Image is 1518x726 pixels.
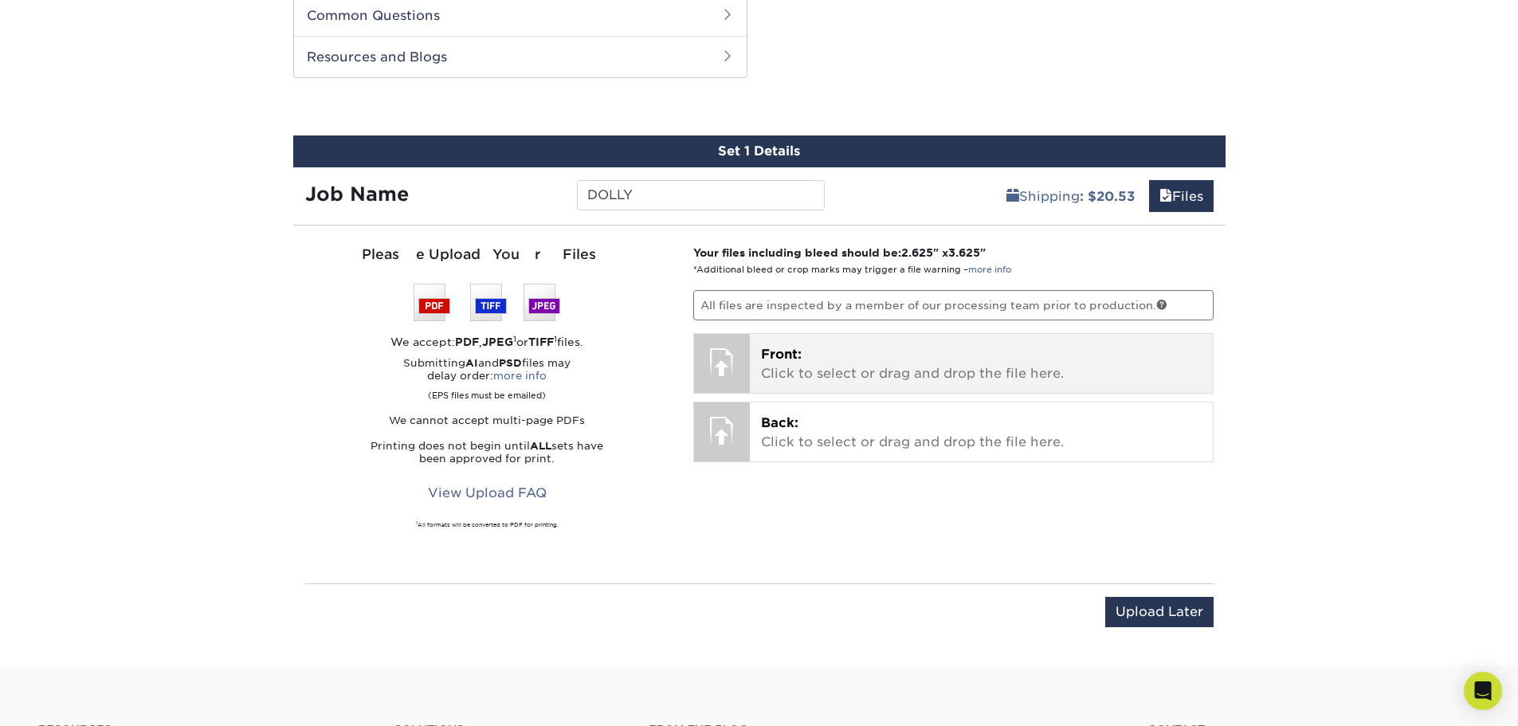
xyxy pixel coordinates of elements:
h2: Resources and Blogs [294,36,747,77]
p: All files are inspected by a member of our processing team prior to production. [693,290,1214,320]
strong: Job Name [305,182,409,206]
strong: PSD [499,357,522,369]
a: View Upload FAQ [418,478,557,508]
div: Please Upload Your Files [305,245,670,265]
span: 2.625 [901,246,933,259]
span: 3.625 [948,246,980,259]
strong: ALL [530,440,551,452]
strong: PDF [455,336,479,348]
small: (EPS files must be emailed) [428,383,546,402]
input: Upload Later [1105,597,1214,627]
sup: 1 [554,334,557,343]
strong: Your files including bleed should be: " x " [693,246,986,259]
span: shipping [1006,189,1019,204]
img: We accept: PSD, TIFF, or JPEG (JPG) [414,284,560,321]
a: more info [968,265,1011,275]
a: Files [1149,180,1214,212]
strong: JPEG [482,336,513,348]
span: files [1159,189,1172,204]
span: Front: [761,347,802,362]
div: Set 1 Details [293,135,1226,167]
div: We accept: , or files. [305,334,670,350]
p: Click to select or drag and drop the file here. [761,414,1202,452]
strong: TIFF [528,336,554,348]
a: Shipping: $20.53 [996,180,1145,212]
input: Enter a job name [577,180,825,210]
div: Open Intercom Messenger [1464,672,1502,710]
p: Submitting and files may delay order: [305,357,670,402]
small: *Additional bleed or crop marks may trigger a file warning – [693,265,1011,275]
p: Click to select or drag and drop the file here. [761,345,1202,383]
strong: AI [465,357,478,369]
div: All formats will be converted to PDF for printing. [305,521,670,529]
p: We cannot accept multi-page PDFs [305,414,670,427]
p: Printing does not begin until sets have been approved for print. [305,440,670,465]
sup: 1 [416,520,418,525]
span: Back: [761,415,798,430]
sup: 1 [513,334,516,343]
b: : $20.53 [1080,189,1135,204]
a: more info [493,370,547,382]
